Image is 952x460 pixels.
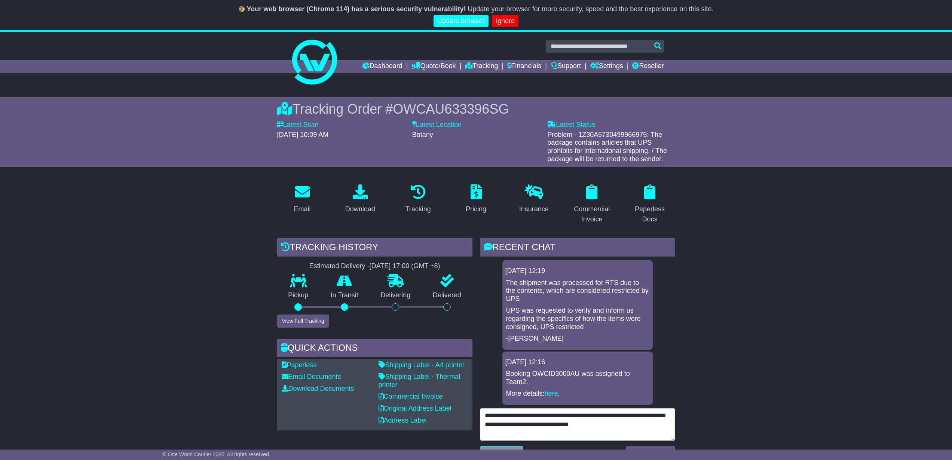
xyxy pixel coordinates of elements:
div: Estimated Delivery - [277,262,472,270]
a: Original Address Label [379,405,451,412]
a: Reseller [632,60,664,73]
a: Tracking [465,60,498,73]
a: Commercial Invoice [567,182,617,227]
a: Support [551,60,581,73]
div: Insurance [519,204,549,214]
span: Botany [412,131,433,138]
div: Email [294,204,310,214]
b: Your web browser (Chrome 114) has a serious security vulnerability! [247,5,466,13]
p: Delivering [370,291,422,300]
a: Pricing [461,182,491,217]
a: Update browser [434,15,489,27]
span: [DATE] 10:09 AM [277,131,329,138]
a: Insurance [514,182,554,217]
a: Email [289,182,315,217]
p: In Transit [319,291,370,300]
a: Paperless Docs [625,182,675,227]
label: Latest Location [412,121,462,129]
p: -[PERSON_NAME] [506,335,649,343]
span: Update your browser for more security, speed and the best experience on this site. [468,5,713,13]
span: OWCAU633396SG [393,101,509,117]
a: Settings [590,60,623,73]
a: Email Documents [282,373,341,380]
label: Latest Status [547,121,595,129]
a: Download Documents [282,385,354,392]
a: Commercial Invoice [379,393,443,400]
p: The shipment was processed for RTS due to the contents, which are considered restricted by UPS [506,279,649,303]
div: [DATE] 12:19 [505,267,650,275]
span: Problem - 1Z30A5730499966975: The package contains articles that UPS prohibits for international ... [547,131,667,163]
a: Ignore [492,15,518,27]
div: [DATE] 12:16 [505,358,650,367]
div: Paperless Docs [630,204,670,224]
div: Tracking history [277,238,472,258]
div: [DATE] 17:00 (GMT +8) [370,262,440,270]
div: RECENT CHAT [480,238,675,258]
a: Tracking [400,182,435,217]
div: Tracking [405,204,431,214]
a: Paperless [282,361,317,369]
div: Tracking Order # [277,101,675,117]
button: View Full Tracking [277,315,329,328]
p: UPS was requested to verify and inform us regarding the specifics of how the items were consigned... [506,307,649,331]
p: Pickup [277,291,320,300]
p: Booking OWCID3000AU was assigned to Team2. [506,370,649,386]
div: Quick Actions [277,339,472,359]
span: © One World Courier 2025. All rights reserved. [162,451,270,457]
a: Shipping Label - Thermal printer [379,373,460,389]
a: here [545,390,558,397]
a: Quote/Book [411,60,456,73]
div: Download [345,204,375,214]
div: Commercial Invoice [572,204,612,224]
label: Latest Scan [277,121,319,129]
button: Send a Message [626,446,675,459]
a: Download [340,182,380,217]
a: Dashboard [362,60,402,73]
a: Shipping Label - A4 printer [379,361,465,369]
a: Address Label [379,417,427,424]
p: More details: . [506,390,649,398]
p: Delivered [422,291,472,300]
div: Pricing [466,204,486,214]
a: Financials [507,60,541,73]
